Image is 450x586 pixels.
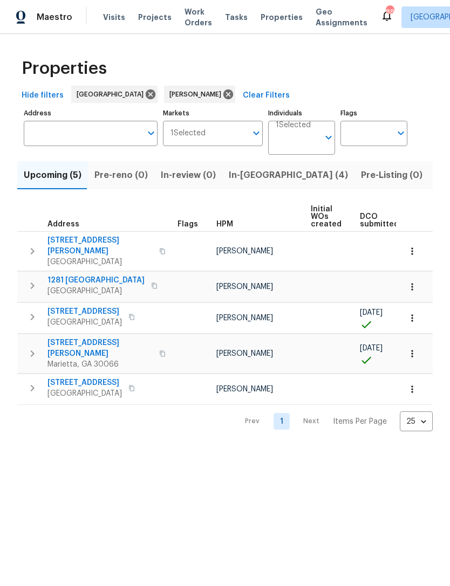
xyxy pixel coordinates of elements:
span: 1281 [GEOGRAPHIC_DATA] [47,275,145,286]
span: Clear Filters [243,89,290,102]
span: [DATE] [360,344,383,352]
span: [PERSON_NAME] [216,350,273,357]
span: [GEOGRAPHIC_DATA] [47,286,145,297]
span: 1 Selected [276,121,311,130]
span: Properties [22,63,107,74]
span: Projects [138,12,172,23]
span: Maestro [37,12,72,23]
span: [PERSON_NAME] [216,247,273,255]
label: Flags [340,110,407,116]
span: Marietta, GA 30066 [47,359,153,370]
p: Items Per Page [333,416,387,427]
span: 1 Selected [171,129,206,138]
span: In-[GEOGRAPHIC_DATA] (4) [229,168,348,183]
span: Initial WOs created [311,205,342,228]
span: In-review (0) [161,168,216,183]
button: Open [393,126,408,141]
span: DCO submitted [360,213,399,228]
button: Open [249,126,264,141]
span: [GEOGRAPHIC_DATA] [47,388,122,399]
button: Open [144,126,159,141]
button: Clear Filters [238,86,294,106]
span: Visits [103,12,125,23]
span: Upcoming (5) [24,168,81,183]
span: [DATE] [360,309,383,316]
div: 25 [400,408,433,436]
span: Address [47,220,79,228]
span: [GEOGRAPHIC_DATA] [77,89,148,100]
span: Tasks [225,13,248,21]
span: Flags [178,220,198,228]
span: [GEOGRAPHIC_DATA] [47,257,153,267]
span: [PERSON_NAME] [169,89,226,100]
label: Address [24,110,158,116]
div: 88 [386,6,393,17]
span: [PERSON_NAME] [216,385,273,393]
span: [STREET_ADDRESS] [47,377,122,388]
label: Individuals [268,110,335,116]
span: [PERSON_NAME] [216,314,273,322]
div: [PERSON_NAME] [164,86,235,103]
span: HPM [216,220,233,228]
a: Goto page 1 [274,413,290,430]
span: Pre-reno (0) [94,168,148,183]
span: [STREET_ADDRESS][PERSON_NAME] [47,337,153,359]
span: [STREET_ADDRESS][PERSON_NAME] [47,235,153,257]
span: Pre-Listing (0) [361,168,422,183]
span: [PERSON_NAME] [216,283,273,291]
button: Open [321,130,336,145]
span: Work Orders [185,6,212,28]
span: [GEOGRAPHIC_DATA] [47,317,122,328]
span: Hide filters [22,89,64,102]
nav: Pagination Navigation [235,411,433,431]
span: Properties [261,12,303,23]
button: Hide filters [17,86,68,106]
span: Geo Assignments [316,6,367,28]
div: [GEOGRAPHIC_DATA] [71,86,158,103]
span: [STREET_ADDRESS] [47,306,122,317]
label: Markets [163,110,263,116]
